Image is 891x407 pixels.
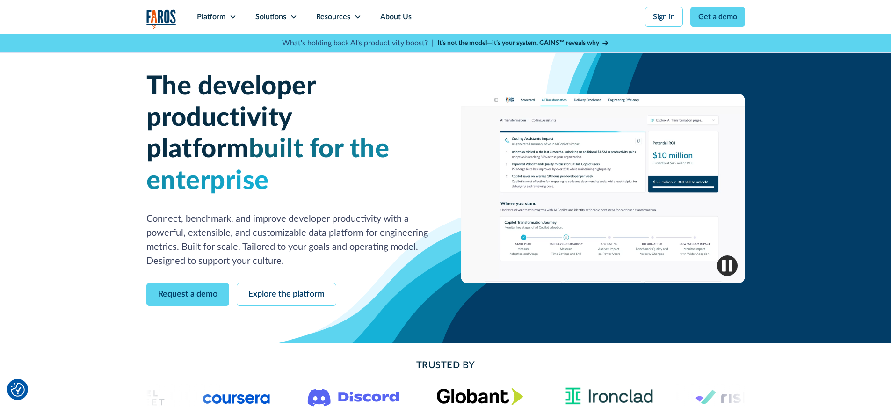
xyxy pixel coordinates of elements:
[11,383,25,397] button: Cookie Settings
[255,11,286,22] div: Solutions
[221,358,670,372] h2: Trusted By
[237,283,336,306] a: Explore the platform
[717,255,738,276] img: Pause video
[146,9,176,29] img: Logo of the analytics and reporting company Faros.
[645,7,683,27] a: Sign in
[146,71,431,197] h1: The developer productivity platform
[146,283,229,306] a: Request a demo
[146,212,431,268] p: Connect, benchmark, and improve developer productivity with a powerful, extensible, and customiza...
[307,387,399,407] img: Logo of the communication platform Discord.
[436,388,523,405] img: Globant's logo
[437,40,599,46] strong: It’s not the model—it’s your system. GAINS™ reveals why
[203,389,270,404] img: Logo of the online learning platform Coursera.
[316,11,350,22] div: Resources
[197,11,225,22] div: Platform
[146,9,176,29] a: home
[437,38,609,48] a: It’s not the model—it’s your system. GAINS™ reveals why
[146,136,390,194] span: built for the enterprise
[282,37,434,49] p: What's holding back AI's productivity boost? |
[690,7,745,27] a: Get a demo
[11,383,25,397] img: Revisit consent button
